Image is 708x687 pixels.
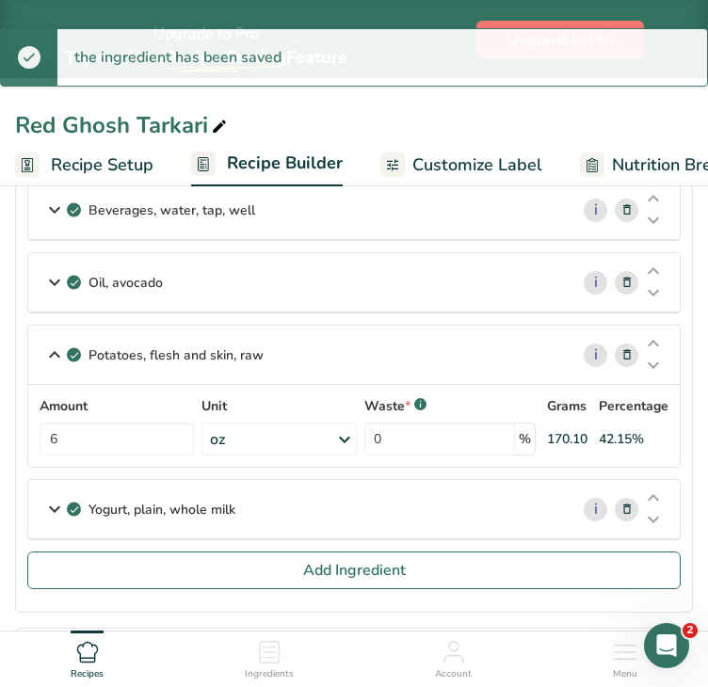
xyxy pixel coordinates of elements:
[547,396,587,416] p: Grams
[28,181,680,240] div: Beverages, water, tap, well i
[51,152,153,178] span: Recipe Setup
[547,429,587,449] div: 170.10
[584,343,607,367] a: i
[584,271,607,295] a: i
[380,144,542,186] a: Customize Label
[599,429,644,449] div: 42.15%
[201,396,357,416] label: Unit
[584,199,607,222] a: i
[245,631,294,682] a: Ingredients
[227,151,343,176] span: Recipe Builder
[683,623,698,638] span: 2
[88,273,163,293] p: Oil, avocado
[191,142,343,187] a: Recipe Builder
[65,8,347,71] div: Upgrade to Pro
[644,623,689,668] iframe: Intercom live chat
[15,108,231,142] div: Red Ghosh Tarkari
[412,152,542,178] span: Customize Label
[28,326,680,385] div: Potatoes, flesh and skin, raw i
[210,428,225,451] div: oz
[88,200,255,220] p: Beverages, water, tap, well
[584,498,607,521] a: i
[88,500,235,519] p: Yogurt, plain, whole milk
[71,667,104,681] span: Recipes
[15,144,153,186] a: Recipe Setup
[27,551,681,589] button: Add Ingredient
[435,631,472,682] a: Account
[71,631,104,682] a: Recipes
[245,667,294,681] span: Ingredients
[88,345,264,365] p: Potatoes, flesh and skin, raw
[599,396,668,416] p: Percentage
[613,667,637,681] span: Menu
[40,396,194,416] label: Amount
[476,21,644,58] button: Upgrade to Pro
[28,480,680,539] div: Yogurt, plain, whole milk i
[57,29,298,86] div: the ingredient has been saved
[303,559,406,582] span: Add Ingredient
[28,253,680,312] div: Oil, avocado i
[364,396,410,416] p: Waste
[435,667,472,681] span: Account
